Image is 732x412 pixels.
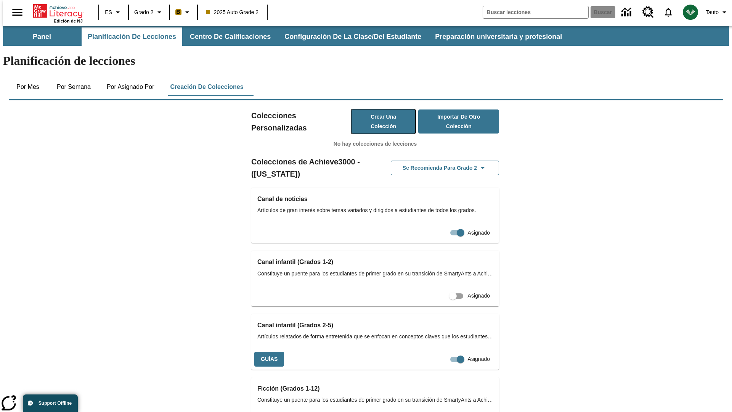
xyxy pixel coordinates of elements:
a: Centro de información [617,2,638,23]
span: Support Offline [39,401,72,406]
span: Asignado [468,292,490,300]
span: Asignado [468,229,490,237]
span: B [177,7,180,17]
a: Centro de recursos, Se abrirá en una pestaña nueva. [638,2,658,23]
h1: Planificación de lecciones [3,54,729,68]
span: Artículos relatados de forma entretenida que se enfocan en conceptos claves que los estudiantes a... [257,333,493,341]
button: Abrir el menú lateral [6,1,29,24]
button: Panel [4,27,80,46]
button: Por mes [9,78,47,96]
img: avatar image [683,5,698,20]
button: Grado: Grado 2, Elige un grado [131,5,167,19]
button: Preparación universitaria y profesional [429,27,568,46]
span: Grado 2 [134,8,154,16]
a: Notificaciones [658,2,678,22]
h3: Canal infantil (Grados 2-5) [257,320,493,331]
button: Se recomienda para Grado 2 [391,161,499,175]
span: Constituye un puente para los estudiantes de primer grado en su transición de SmartyAnts a Achiev... [257,396,493,404]
button: Escoja un nuevo avatar [678,2,703,22]
span: ES [105,8,112,16]
button: Por asignado por [101,78,161,96]
div: Portada [33,3,83,23]
button: Configuración de la clase/del estudiante [278,27,427,46]
span: Asignado [468,355,490,363]
span: Constituye un puente para los estudiantes de primer grado en su transición de SmartyAnts a Achiev... [257,270,493,278]
h3: Canal infantil (Grados 1-2) [257,257,493,267]
button: Lenguaje: ES, Selecciona un idioma [101,5,126,19]
button: Perfil/Configuración [703,5,732,19]
div: Subbarra de navegación [3,27,569,46]
h3: Canal de noticias [257,194,493,204]
button: Crear una colección [352,109,416,134]
span: 2025 Auto Grade 2 [206,8,259,16]
button: Centro de calificaciones [184,27,277,46]
button: Por semana [51,78,97,96]
button: Support Offline [23,394,78,412]
button: Creación de colecciones [164,78,249,96]
button: Importar de otro Colección [418,109,499,134]
input: Buscar campo [483,6,588,18]
button: Boost El color de la clase es anaranjado claro. Cambiar el color de la clase. [172,5,195,19]
button: Planificación de lecciones [82,27,182,46]
p: No hay colecciones de lecciones [251,140,499,148]
div: Subbarra de navegación [3,26,729,46]
a: Portada [33,3,83,19]
span: Edición de NJ [54,19,83,23]
h3: Ficción (Grados 1-12) [257,383,493,394]
h2: Colecciones Personalizadas [251,109,352,134]
span: Tauto [706,8,719,16]
span: Artículos de gran interés sobre temas variados y dirigidos a estudiantes de todos los grados. [257,206,493,214]
h2: Colecciones de Achieve3000 - ([US_STATE]) [251,156,375,180]
button: Guías [254,352,284,367]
